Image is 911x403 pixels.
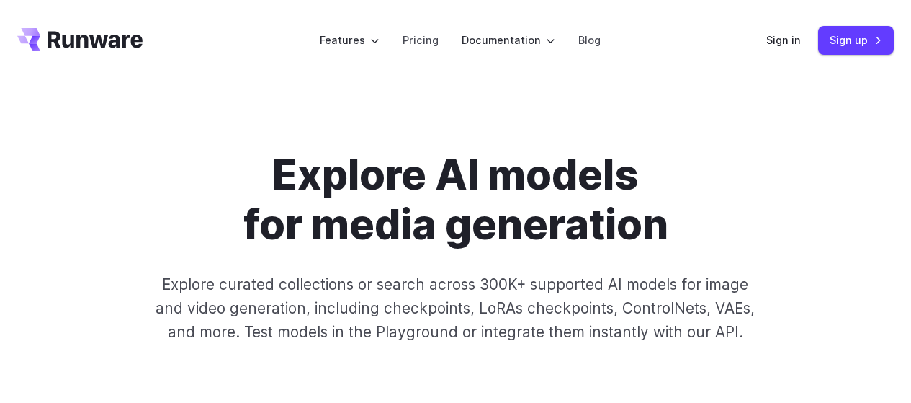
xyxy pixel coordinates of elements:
[17,28,143,51] a: Go to /
[403,32,439,48] a: Pricing
[149,273,763,345] p: Explore curated collections or search across 300K+ supported AI models for image and video genera...
[320,32,380,48] label: Features
[818,26,894,54] a: Sign up
[766,32,801,48] a: Sign in
[578,32,601,48] a: Blog
[462,32,555,48] label: Documentation
[105,150,807,249] h1: Explore AI models for media generation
